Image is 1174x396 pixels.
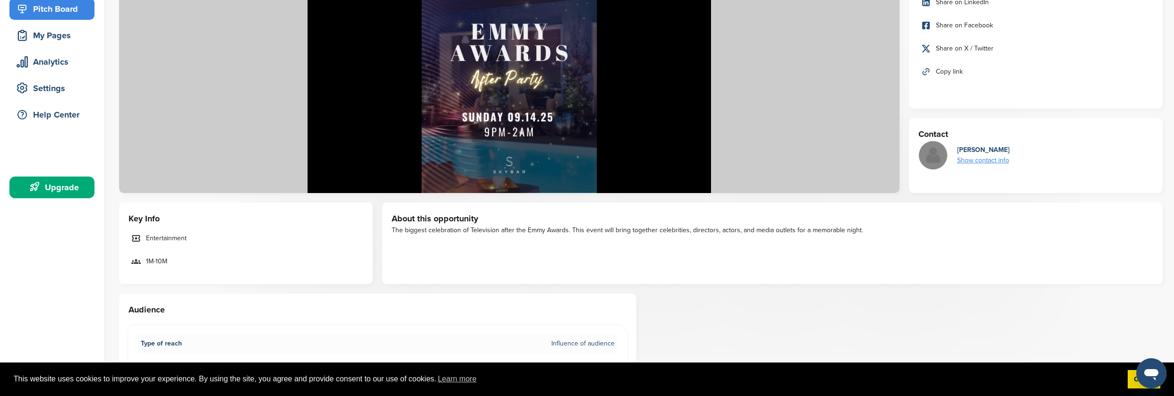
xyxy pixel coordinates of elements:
span: Entertainment [146,233,187,244]
a: Help Center [9,104,94,126]
span: Share on X / Twitter [936,43,994,54]
a: Copy link [918,62,1153,82]
h3: Contact [918,127,1153,141]
div: Help Center [14,106,94,123]
span: 1M-10M [146,256,167,267]
a: learn more about cookies [437,372,478,386]
span: On-site audience size [141,362,207,372]
a: Share on Facebook [918,16,1153,35]
a: Analytics [9,51,94,73]
div: Show contact info [957,155,1010,166]
div: [PERSON_NAME] [957,145,1010,155]
div: My Pages [14,27,94,44]
h3: Key Info [129,212,363,225]
span: Share on Facebook [936,20,993,31]
div: The biggest celebration of Television after the Emmy Awards. This event will bring together celeb... [392,225,1153,236]
h3: Audience [129,303,627,316]
a: Upgrade [9,177,94,198]
h3: About this opportunity [392,212,1153,225]
span: Type of reach [141,338,182,349]
span: 101-500 [591,362,615,372]
a: Share on X / Twitter [918,39,1153,59]
a: My Pages [9,25,94,46]
a: dismiss cookie message [1128,370,1160,389]
img: Missing [919,141,947,169]
div: Analytics [14,53,94,70]
div: Upgrade [14,179,94,196]
span: This website uses cookies to improve your experience. By using the site, you agree and provide co... [14,372,1120,386]
a: Settings [9,77,94,99]
span: Influence of audience [551,338,615,349]
div: Pitch Board [14,0,94,17]
div: Settings [14,80,94,97]
span: Copy link [936,67,963,77]
iframe: Button to launch messaging window [1136,358,1166,388]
